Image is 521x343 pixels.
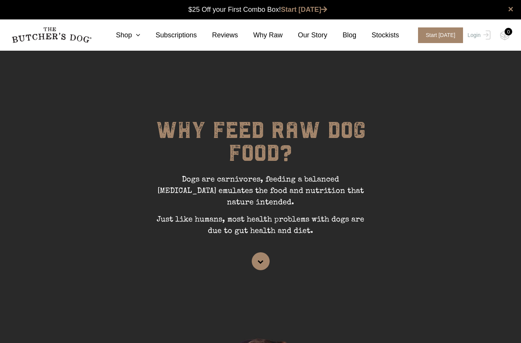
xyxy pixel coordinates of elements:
[197,30,238,40] a: Reviews
[327,30,356,40] a: Blog
[500,30,510,40] img: TBD_Cart-Empty.png
[146,214,375,243] p: Just like humans, most health problems with dogs are due to gut health and diet.
[140,30,197,40] a: Subscriptions
[410,27,466,43] a: Start [DATE]
[356,30,399,40] a: Stockists
[146,119,375,174] h1: WHY FEED RAW DOG FOOD?
[418,27,463,43] span: Start [DATE]
[281,6,328,13] a: Start [DATE]
[508,5,513,14] a: close
[146,174,375,214] p: Dogs are carnivores, feeding a balanced [MEDICAL_DATA] emulates the food and nutrition that natur...
[505,28,512,35] div: 0
[466,27,490,43] a: Login
[238,30,283,40] a: Why Raw
[101,30,140,40] a: Shop
[283,30,327,40] a: Our Story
